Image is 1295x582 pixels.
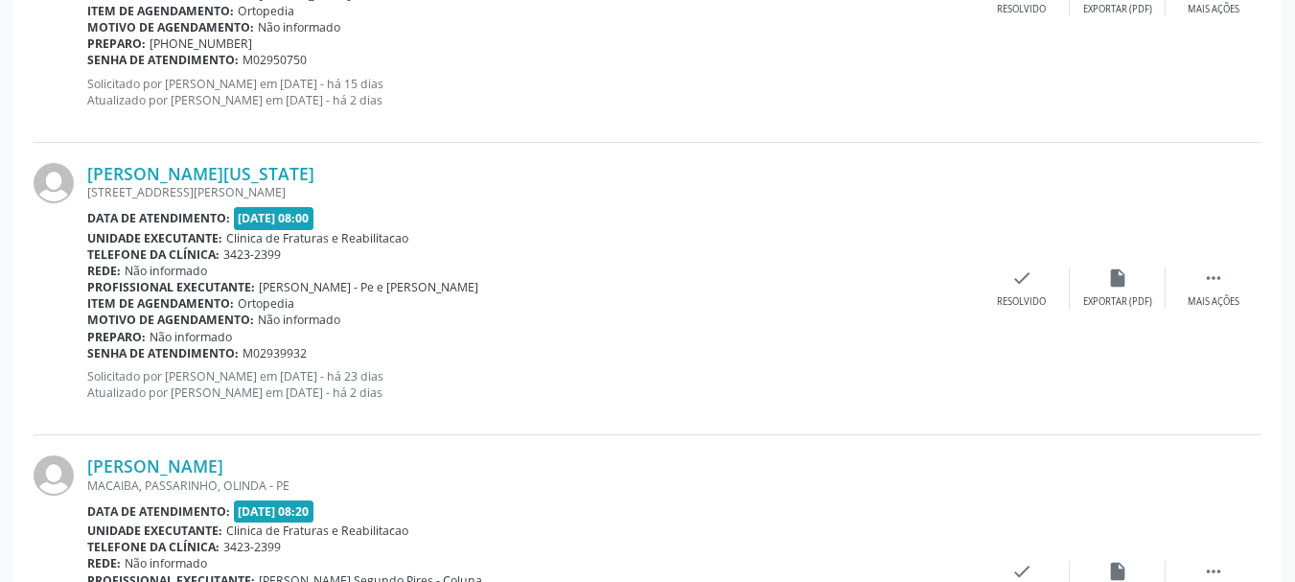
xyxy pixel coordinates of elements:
[258,312,340,328] span: Não informado
[87,279,255,295] b: Profissional executante:
[150,35,252,52] span: [PHONE_NUMBER]
[87,523,222,539] b: Unidade executante:
[258,19,340,35] span: Não informado
[223,539,281,555] span: 3423-2399
[87,539,220,555] b: Telefone da clínica:
[87,295,234,312] b: Item de agendamento:
[87,184,974,200] div: [STREET_ADDRESS][PERSON_NAME]
[1011,268,1032,289] i: check
[1107,268,1128,289] i: insert_drive_file
[226,523,408,539] span: Clinica de Fraturas e Reabilitacao
[87,368,974,401] p: Solicitado por [PERSON_NAME] em [DATE] - há 23 dias Atualizado por [PERSON_NAME] em [DATE] - há 2...
[87,345,239,361] b: Senha de atendimento:
[234,501,314,523] span: [DATE] 08:20
[87,246,220,263] b: Telefone da clínica:
[238,295,294,312] span: Ortopedia
[1083,295,1152,309] div: Exportar (PDF)
[87,455,223,477] a: [PERSON_NAME]
[1188,3,1239,16] div: Mais ações
[87,312,254,328] b: Motivo de agendamento:
[87,263,121,279] b: Rede:
[223,246,281,263] span: 3423-2399
[34,455,74,496] img: img
[997,3,1046,16] div: Resolvido
[1083,3,1152,16] div: Exportar (PDF)
[243,52,307,68] span: M02950750
[1188,295,1239,309] div: Mais ações
[226,230,408,246] span: Clinica de Fraturas e Reabilitacao
[87,503,230,520] b: Data de atendimento:
[125,555,207,571] span: Não informado
[87,19,254,35] b: Motivo de agendamento:
[997,295,1046,309] div: Resolvido
[150,329,232,345] span: Não informado
[1203,561,1224,582] i: 
[87,35,146,52] b: Preparo:
[87,3,234,19] b: Item de agendamento:
[87,329,146,345] b: Preparo:
[34,163,74,203] img: img
[243,345,307,361] span: M02939932
[259,279,478,295] span: [PERSON_NAME] - Pe e [PERSON_NAME]
[87,52,239,68] b: Senha de atendimento:
[87,76,974,108] p: Solicitado por [PERSON_NAME] em [DATE] - há 15 dias Atualizado por [PERSON_NAME] em [DATE] - há 2...
[87,210,230,226] b: Data de atendimento:
[125,263,207,279] span: Não informado
[87,477,974,494] div: MACAIBA, PASSARINHO, OLINDA - PE
[87,163,314,184] a: [PERSON_NAME][US_STATE]
[87,555,121,571] b: Rede:
[234,207,314,229] span: [DATE] 08:00
[1107,561,1128,582] i: insert_drive_file
[1011,561,1032,582] i: check
[87,230,222,246] b: Unidade executante:
[1203,268,1224,289] i: 
[238,3,294,19] span: Ortopedia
